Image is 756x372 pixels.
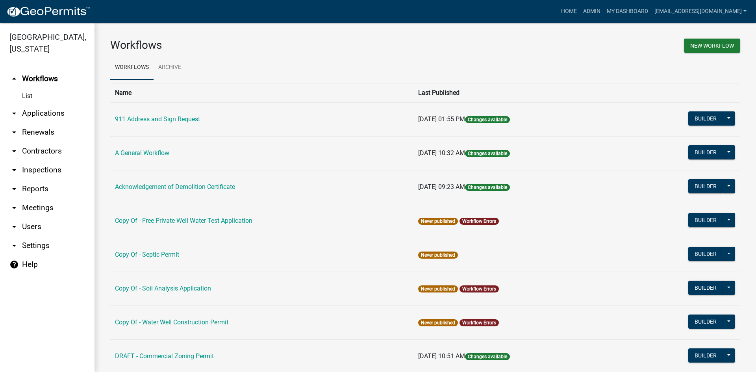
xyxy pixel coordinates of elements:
span: Changes available [465,150,510,157]
th: Last Published [413,83,623,102]
button: Builder [688,315,723,329]
button: Builder [688,145,723,159]
button: Builder [688,281,723,295]
button: Builder [688,247,723,261]
i: help [9,260,19,269]
a: Workflows [110,55,154,80]
span: Changes available [465,353,510,360]
span: Never published [418,218,458,225]
a: Workflow Errors [462,286,496,292]
a: 911 Address and Sign Request [115,115,200,123]
button: Builder [688,111,723,126]
span: [DATE] 01:55 PM [418,115,465,123]
i: arrow_drop_down [9,128,19,137]
a: Workflow Errors [462,218,496,224]
a: DRAFT - Commercial Zoning Permit [115,352,214,360]
i: arrow_drop_down [9,241,19,250]
a: Copy Of - Septic Permit [115,251,179,258]
span: [DATE] 10:32 AM [418,149,465,157]
a: Copy Of - Soil Analysis Application [115,285,211,292]
span: Changes available [465,184,510,191]
span: Changes available [465,116,510,123]
button: New Workflow [684,39,740,53]
span: [DATE] 09:23 AM [418,183,465,191]
i: arrow_drop_down [9,165,19,175]
i: arrow_drop_down [9,222,19,231]
a: My Dashboard [604,4,651,19]
a: Copy Of - Free Private Well Water Test Application [115,217,252,224]
th: Name [110,83,413,102]
i: arrow_drop_down [9,109,19,118]
a: Home [558,4,580,19]
button: Builder [688,213,723,227]
button: Builder [688,179,723,193]
a: Workflow Errors [462,320,496,326]
i: arrow_drop_down [9,146,19,156]
span: Never published [418,285,458,292]
a: [EMAIL_ADDRESS][DOMAIN_NAME] [651,4,750,19]
a: Admin [580,4,604,19]
a: Copy Of - Water Well Construction Permit [115,318,228,326]
a: A General Workflow [115,149,169,157]
h3: Workflows [110,39,419,52]
a: Archive [154,55,186,80]
span: Never published [418,319,458,326]
button: Builder [688,348,723,363]
i: arrow_drop_down [9,203,19,213]
i: arrow_drop_up [9,74,19,83]
span: [DATE] 10:51 AM [418,352,465,360]
i: arrow_drop_down [9,184,19,194]
span: Never published [418,252,458,259]
a: Acknowledgement of Demolition Certificate [115,183,235,191]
